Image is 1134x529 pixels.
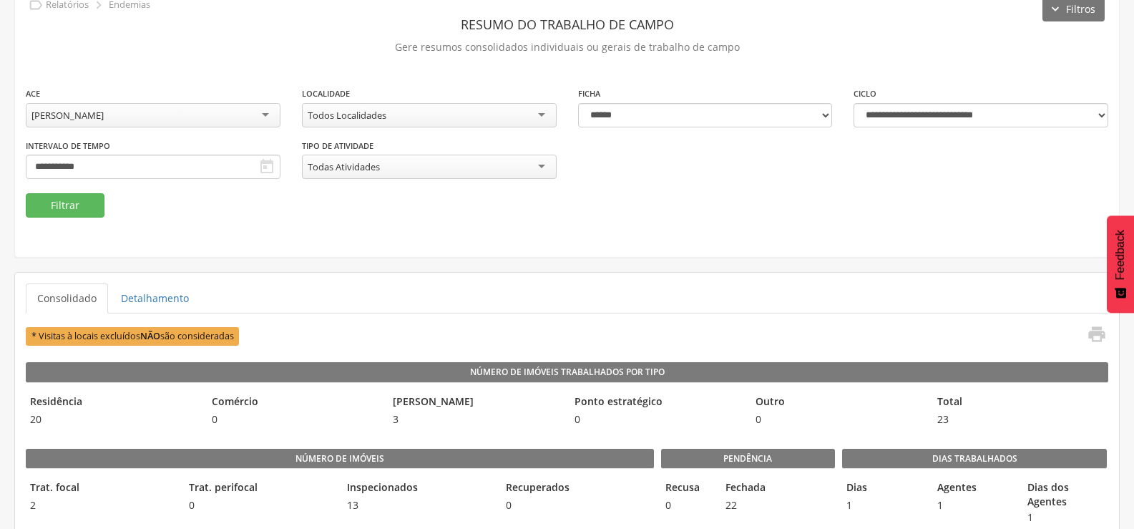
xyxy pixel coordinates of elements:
[343,480,494,497] legend: Inspecionados
[570,412,745,427] span: 0
[1107,215,1134,313] button: Feedback - Mostrar pesquisa
[26,449,654,469] legend: Número de imóveis
[26,37,1108,57] p: Gere resumos consolidados individuais ou gerais de trabalho de campo
[933,480,1017,497] legend: Agentes
[721,480,774,497] legend: Fechada
[502,498,653,513] span: 0
[207,412,382,427] span: 0
[721,498,774,513] span: 22
[26,283,108,314] a: Consolidado
[26,193,104,218] button: Filtrar
[26,327,239,345] span: * Visitas à locais excluídos são consideradas
[933,412,1108,427] span: 23
[26,362,1108,382] legend: Número de Imóveis Trabalhados por Tipo
[308,109,386,122] div: Todos Localidades
[502,480,653,497] legend: Recuperados
[661,449,836,469] legend: Pendência
[842,449,1107,469] legend: Dias Trabalhados
[26,412,200,427] span: 20
[26,140,110,152] label: Intervalo de Tempo
[1023,510,1107,525] span: 1
[1078,324,1107,348] a: 
[933,498,1017,513] span: 1
[343,498,494,513] span: 13
[308,160,380,173] div: Todas Atividades
[302,88,350,100] label: Localidade
[26,394,200,411] legend: Residência
[570,394,745,411] legend: Ponto estratégico
[302,140,373,152] label: Tipo de Atividade
[109,283,200,314] a: Detalhamento
[842,498,926,513] span: 1
[26,498,177,513] span: 2
[751,394,926,411] legend: Outro
[854,88,876,100] label: Ciclo
[933,394,1108,411] legend: Total
[140,330,160,342] b: NÃO
[1087,324,1107,344] i: 
[185,498,336,513] span: 0
[31,109,104,122] div: [PERSON_NAME]
[207,394,382,411] legend: Comércio
[1023,480,1107,509] legend: Dias dos Agentes
[26,480,177,497] legend: Trat. focal
[26,88,40,100] label: ACE
[661,498,714,513] span: 0
[751,412,926,427] span: 0
[578,88,600,100] label: Ficha
[1114,230,1127,280] span: Feedback
[185,480,336,497] legend: Trat. perifocal
[842,480,926,497] legend: Dias
[661,480,714,497] legend: Recusa
[258,158,275,175] i: 
[388,394,563,411] legend: [PERSON_NAME]
[388,412,563,427] span: 3
[26,11,1108,37] header: Resumo do Trabalho de Campo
